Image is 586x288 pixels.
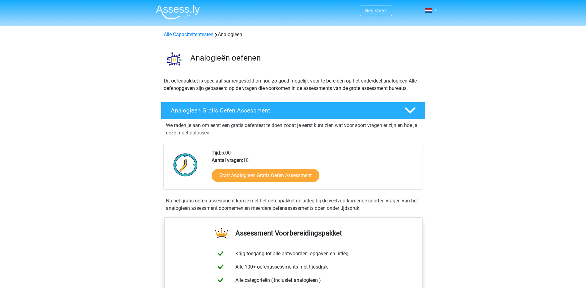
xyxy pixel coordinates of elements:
[163,197,423,212] div: Na het gratis oefen assessment kun je met het oefenpakket de uitleg bij de veelvoorkomende soorte...
[190,53,420,63] h3: Analogieën oefenen
[171,107,394,114] h4: Analogieen Gratis Oefen Assessment
[161,31,425,38] div: Analogieen
[156,5,200,19] img: Assessly
[212,169,319,182] a: Start Analogieen Gratis Oefen Assessment
[207,149,422,189] div: 5:00 10
[164,77,423,92] p: Dit oefenpakket is speciaal samengesteld om jou zo goed mogelijk voor te bereiden op het onderdee...
[212,157,243,163] b: Aantal vragen:
[170,149,201,180] img: Klok
[158,102,428,119] a: Analogieen Gratis Oefen Assessment
[166,122,420,137] p: We raden je aan om eerst een gratis oefentest te doen zodat je eerst kunt zien wat voor soort vra...
[164,32,213,37] a: Alle Capaciteitentesten
[212,150,221,156] b: Tijd:
[365,8,387,14] a: Registreer
[161,46,188,72] img: analogieen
